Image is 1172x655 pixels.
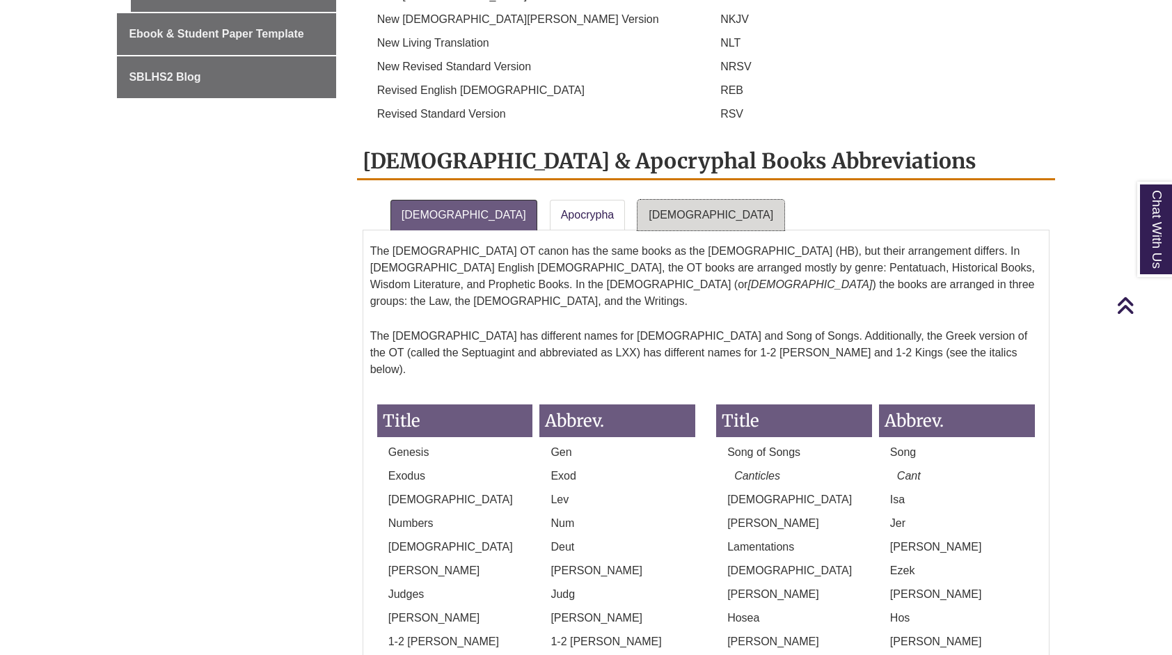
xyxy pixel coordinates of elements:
p: Isa [879,491,1035,508]
p: [DEMOGRAPHIC_DATA] [377,491,533,508]
em: Canticles [734,470,780,482]
p: [DEMOGRAPHIC_DATA] [377,539,533,555]
p: Song [879,444,1035,461]
p: [PERSON_NAME] [377,610,533,626]
p: Lev [539,491,695,508]
p: [DEMOGRAPHIC_DATA] [716,562,872,579]
em: [DEMOGRAPHIC_DATA] [747,278,872,290]
p: NLT [709,35,1045,52]
p: Hos [879,610,1035,626]
h3: Title [377,404,533,437]
h3: Abbrev. [879,404,1035,437]
p: REB [709,82,1045,99]
span: SBLHS2 Blog [129,71,200,83]
a: Apocrypha [550,200,626,230]
p: Lamentations [716,539,872,555]
p: Exod [539,468,695,484]
p: Jer [879,515,1035,532]
p: [PERSON_NAME] [716,515,872,532]
p: 1-2 [PERSON_NAME] [539,633,695,650]
p: [PERSON_NAME] [539,562,695,579]
p: 1-2 [PERSON_NAME] [377,633,533,650]
p: RSV [709,106,1045,123]
p: [PERSON_NAME] [539,610,695,626]
p: Revised English [DEMOGRAPHIC_DATA] [366,82,702,99]
p: [DEMOGRAPHIC_DATA] [716,491,872,508]
p: Judges [377,586,533,603]
p: Genesis [377,444,533,461]
p: Judg [539,586,695,603]
h2: [DEMOGRAPHIC_DATA] & Apocryphal Books Abbreviations [357,143,1055,180]
a: SBLHS2 Blog [117,56,335,98]
p: New [DEMOGRAPHIC_DATA][PERSON_NAME] Version [366,11,702,28]
p: Song of Songs [716,444,872,461]
a: Back to Top [1116,296,1169,315]
p: [PERSON_NAME] [716,586,872,603]
p: Revised Standard Version [366,106,702,123]
p: NKJV [709,11,1045,28]
h3: Title [716,404,872,437]
a: [DEMOGRAPHIC_DATA] [390,200,537,230]
p: NRSV [709,58,1045,75]
p: Numbers [377,515,533,532]
h3: Abbrev. [539,404,695,437]
p: [PERSON_NAME] [879,586,1035,603]
p: Ezek [879,562,1035,579]
p: [PERSON_NAME] [879,633,1035,650]
p: The [DEMOGRAPHIC_DATA] has different names for [DEMOGRAPHIC_DATA] and Song of Songs. Additionally... [370,322,1042,384]
em: Cant [897,470,921,482]
p: Hosea [716,610,872,626]
p: Gen [539,444,695,461]
a: Ebook & Student Paper Template [117,13,335,55]
span: Ebook & Student Paper Template [129,28,303,40]
p: Deut [539,539,695,555]
a: [DEMOGRAPHIC_DATA] [638,200,784,230]
p: New Living Translation [366,35,702,52]
p: Exodus [377,468,533,484]
p: [PERSON_NAME] [716,633,872,650]
p: The [DEMOGRAPHIC_DATA] OT canon has the same books as the [DEMOGRAPHIC_DATA] (HB), but their arra... [370,237,1042,315]
p: New Revised Standard Version [366,58,702,75]
p: Num [539,515,695,532]
p: [PERSON_NAME] [879,539,1035,555]
p: [PERSON_NAME] [377,562,533,579]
